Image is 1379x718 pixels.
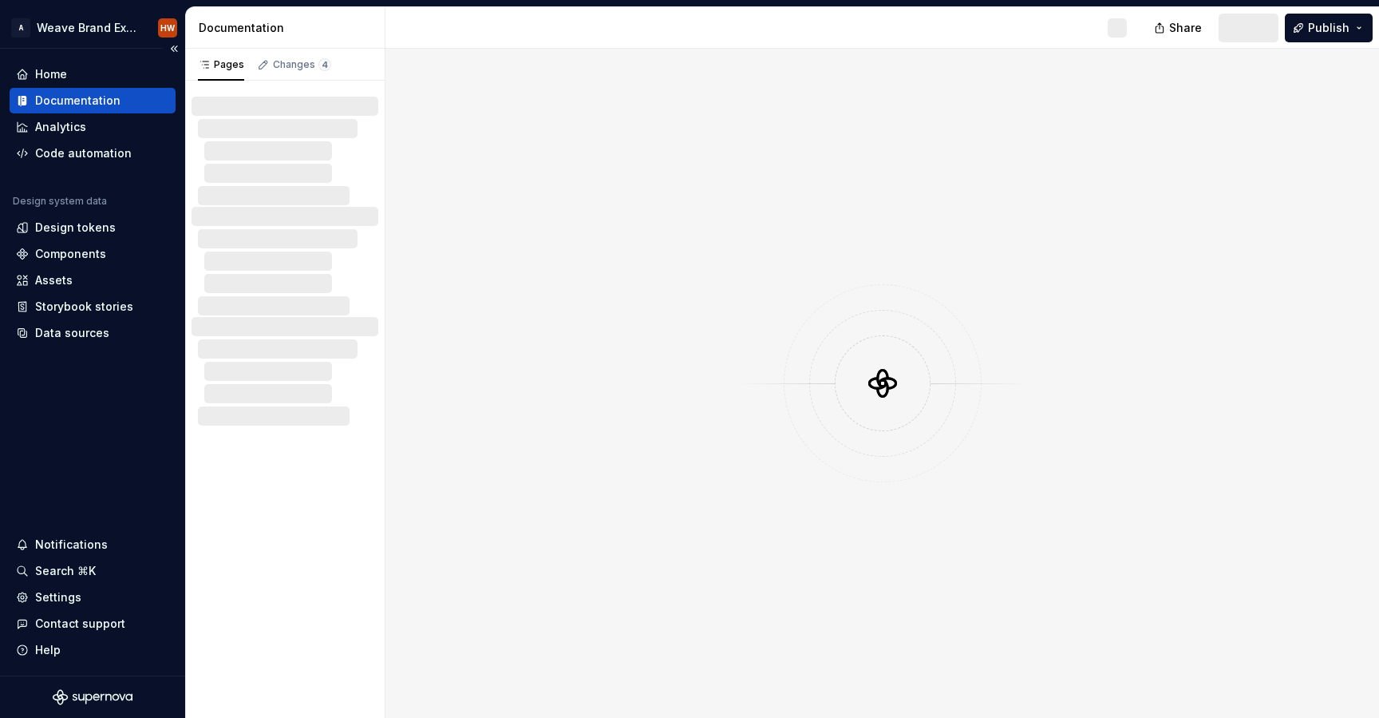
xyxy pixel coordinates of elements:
div: Settings [35,589,81,605]
button: Publish [1285,14,1373,42]
div: Documentation [199,20,378,36]
span: 4 [318,58,331,71]
a: Data sources [10,320,176,346]
div: A [11,18,30,38]
button: Collapse sidebar [163,38,185,60]
a: Documentation [10,88,176,113]
span: Publish [1308,20,1349,36]
div: Design system data [13,195,107,208]
a: Analytics [10,114,176,140]
a: Settings [10,585,176,610]
svg: Supernova Logo [53,689,132,705]
a: Components [10,241,176,267]
a: Code automation [10,141,176,166]
div: Storybook stories [35,299,133,315]
div: Assets [35,272,73,288]
div: Search ⌘K [35,563,96,579]
button: AWeave Brand ExtendedHW [3,10,182,45]
div: Changes [273,58,331,71]
div: Weave Brand Extended [37,20,139,36]
button: Share [1146,14,1212,42]
button: Notifications [10,532,176,557]
div: Analytics [35,119,86,135]
button: Search ⌘K [10,558,176,584]
div: HW [160,22,175,34]
div: Pages [198,58,244,71]
a: Design tokens [10,215,176,240]
div: Documentation [35,93,121,109]
div: Design tokens [35,220,116,236]
div: Notifications [35,537,108,553]
button: Help [10,637,176,663]
span: Share [1169,20,1202,36]
div: Components [35,246,106,262]
div: Code automation [35,145,132,161]
a: Assets [10,268,176,293]
div: Data sources [35,325,109,341]
button: Contact support [10,611,176,637]
div: Contact support [35,616,125,632]
div: Help [35,642,61,658]
div: Home [35,66,67,82]
a: Home [10,61,176,87]
a: Storybook stories [10,294,176,319]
